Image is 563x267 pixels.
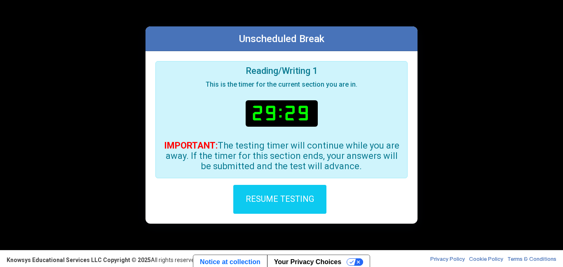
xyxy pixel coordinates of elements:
[239,33,324,45] label: Unscheduled Break
[469,256,503,264] a: Cookie Policy
[507,256,556,264] a: Terms & Conditions
[246,100,318,127] b: 29:29
[7,257,151,263] strong: Knowsys Educational Services LLC Copyright © 2025
[233,185,326,214] button: RESUME TESTING
[162,140,401,171] div: The testing timer will continue while you are away. If the timer for this section ends, your answ...
[7,256,199,264] div: All rights reserved.
[430,256,465,264] a: Privacy Policy
[246,194,314,203] span: RESUME TESTING
[162,80,401,89] p: This is the timer for the current section you are in.
[164,140,218,151] span: IMPORTANT:
[162,68,401,74] label: Reading/Writing 1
